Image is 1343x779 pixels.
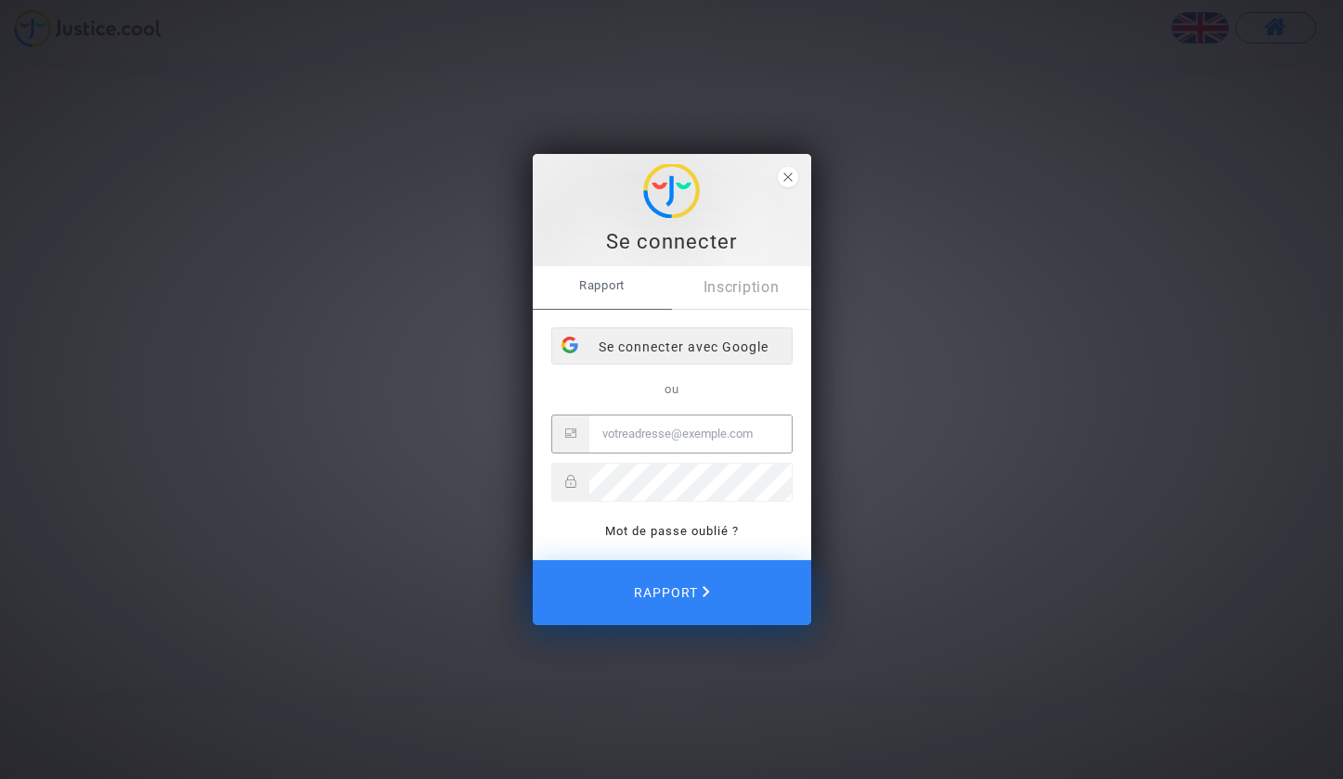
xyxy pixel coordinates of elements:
[589,464,792,501] input: Mot de passe
[599,339,768,354] font: Se connecter avec Google
[533,560,811,625] button: Rapport
[704,278,780,296] font: Inscription
[672,266,811,309] a: Inscription
[634,585,698,600] font: Rapport
[606,230,737,253] font: Se connecter
[778,167,798,187] span: fermer
[589,415,792,453] input: E-mail
[665,382,679,396] font: ou
[543,228,801,256] div: Se connecter
[605,524,739,538] a: Mot de passe oublié ?
[579,278,625,292] font: Rapport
